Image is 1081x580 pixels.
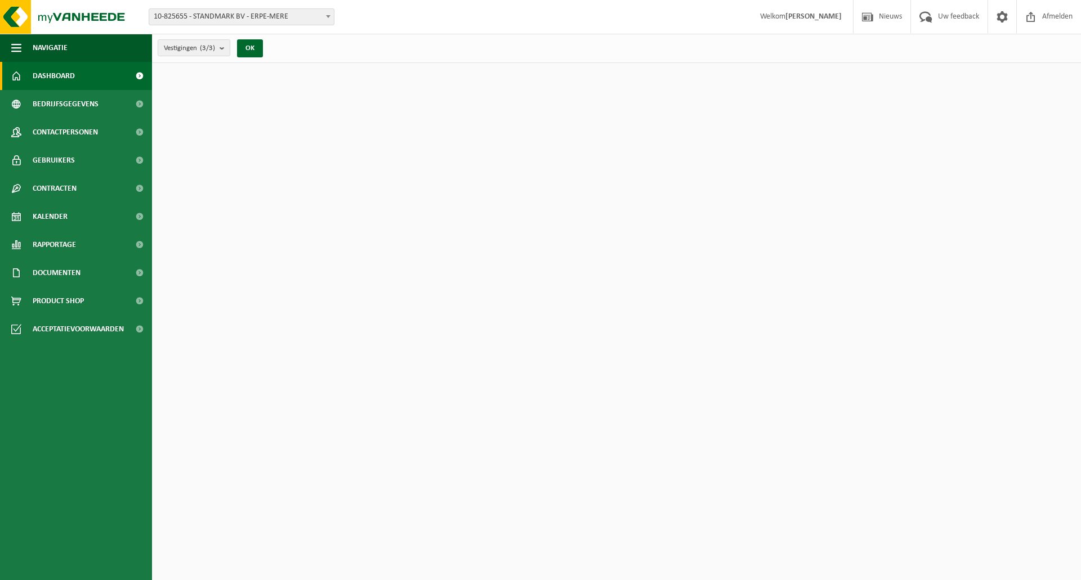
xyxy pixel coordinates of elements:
span: Contracten [33,174,77,203]
span: 10-825655 - STANDMARK BV - ERPE-MERE [149,9,334,25]
span: Rapportage [33,231,76,259]
span: Navigatie [33,34,68,62]
span: Documenten [33,259,81,287]
span: Contactpersonen [33,118,98,146]
strong: [PERSON_NAME] [785,12,842,21]
count: (3/3) [200,44,215,52]
span: Acceptatievoorwaarden [33,315,124,343]
button: Vestigingen(3/3) [158,39,230,56]
span: Bedrijfsgegevens [33,90,99,118]
span: Gebruikers [33,146,75,174]
span: Vestigingen [164,40,215,57]
button: OK [237,39,263,57]
span: 10-825655 - STANDMARK BV - ERPE-MERE [149,8,334,25]
span: Product Shop [33,287,84,315]
span: Dashboard [33,62,75,90]
span: Kalender [33,203,68,231]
